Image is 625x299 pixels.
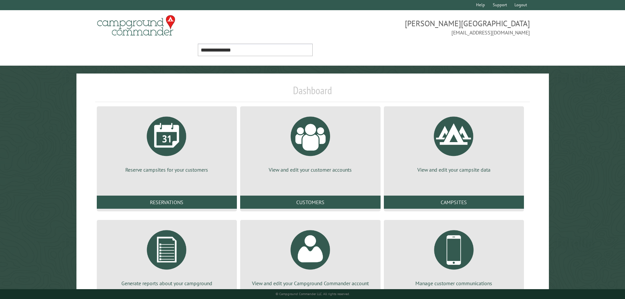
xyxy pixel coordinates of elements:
span: [PERSON_NAME][GEOGRAPHIC_DATA] [EMAIL_ADDRESS][DOMAIN_NAME] [313,18,530,36]
p: Generate reports about your campground [105,280,229,287]
small: © Campground Commander LLC. All rights reserved. [276,292,350,296]
p: View and edit your campsite data [392,166,516,173]
a: Campsites [384,196,524,209]
p: View and edit your Campground Commander account [248,280,372,287]
p: View and edit your customer accounts [248,166,372,173]
p: Reserve campsites for your customers [105,166,229,173]
a: Manage customer communications [392,225,516,287]
a: Reserve campsites for your customers [105,112,229,173]
a: View and edit your campsite data [392,112,516,173]
a: View and edit your Campground Commander account [248,225,372,287]
h1: Dashboard [95,84,530,102]
a: Customers [240,196,380,209]
a: Reservations [97,196,237,209]
img: Campground Commander [95,13,177,38]
p: Manage customer communications [392,280,516,287]
a: View and edit your customer accounts [248,112,372,173]
a: Generate reports about your campground [105,225,229,287]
